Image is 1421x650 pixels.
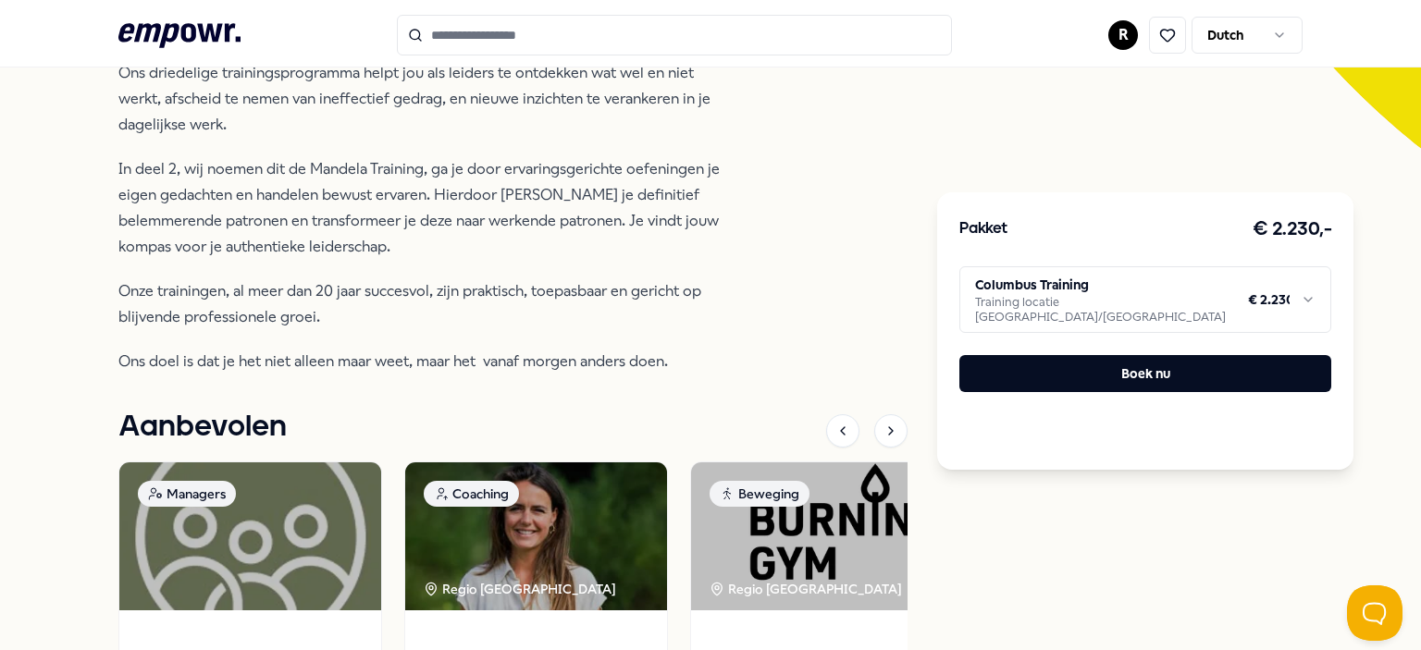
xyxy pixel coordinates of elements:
[959,355,1331,392] button: Boek nu
[691,462,953,610] img: package image
[119,462,381,610] img: package image
[118,278,720,330] p: Onze trainingen, al meer dan 20 jaar succesvol, zijn praktisch, toepasbaar en gericht op blijvend...
[959,217,1007,241] h3: Pakket
[424,481,519,507] div: Coaching
[1253,215,1332,244] h3: € 2.230,-
[710,579,905,599] div: Regio [GEOGRAPHIC_DATA]
[397,15,952,55] input: Search for products, categories or subcategories
[118,349,720,374] p: Ons doel is dat je het niet alleen maar weet, maar het vanaf morgen anders doen.
[424,579,619,599] div: Regio [GEOGRAPHIC_DATA]
[118,404,287,450] h1: Aanbevolen
[118,60,720,138] p: Ons driedelige trainingsprogramma helpt jou als leiders te ontdekken wat wel en niet werkt, afsch...
[405,462,667,610] img: package image
[138,481,236,507] div: Managers
[118,156,720,260] p: In deel 2, wij noemen dit de Mandela Training, ga je door ervaringsgerichte oefeningen je eigen g...
[710,481,809,507] div: Beweging
[1108,20,1138,50] button: R
[1347,585,1402,641] iframe: Help Scout Beacon - Open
